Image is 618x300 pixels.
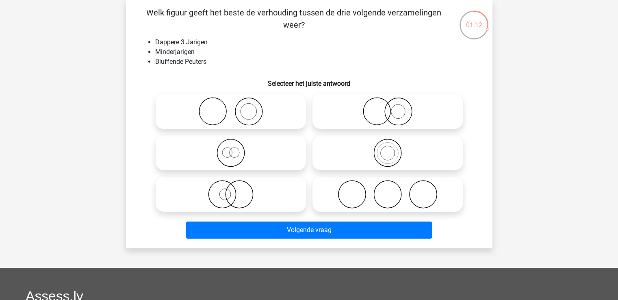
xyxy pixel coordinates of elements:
[155,57,479,67] li: Bluffende Peuters
[139,73,479,87] h6: Selecteer het juiste antwoord
[155,37,479,47] li: Dappere 3 Jarigen
[459,10,489,30] div: 01:12
[186,222,432,239] button: Volgende vraag
[155,47,479,57] li: Minderjarigen
[139,7,449,31] p: Welk figuur geeft het beste de verhouding tussen de drie volgende verzamelingen weer?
